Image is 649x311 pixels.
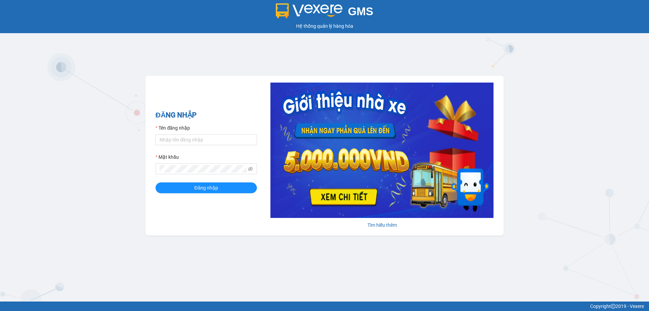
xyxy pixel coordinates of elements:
div: Tìm hiểu thêm [270,221,494,229]
span: Đăng nhập [194,184,218,192]
label: Mật khẩu [155,153,179,161]
img: banner-0 [270,83,494,218]
button: Đăng nhập [155,182,257,193]
span: GMS [348,5,373,18]
span: copyright [611,304,616,309]
input: Mật khẩu [160,165,247,173]
div: Copyright 2019 - Vexere [5,303,644,310]
label: Tên đăng nhập [155,124,190,132]
div: Hệ thống quản lý hàng hóa [2,22,647,30]
span: eye-invisible [248,166,253,171]
a: GMS [276,10,374,16]
h2: ĐĂNG NHẬP [155,110,257,121]
img: logo 2 [276,3,343,18]
input: Tên đăng nhập [155,134,257,145]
